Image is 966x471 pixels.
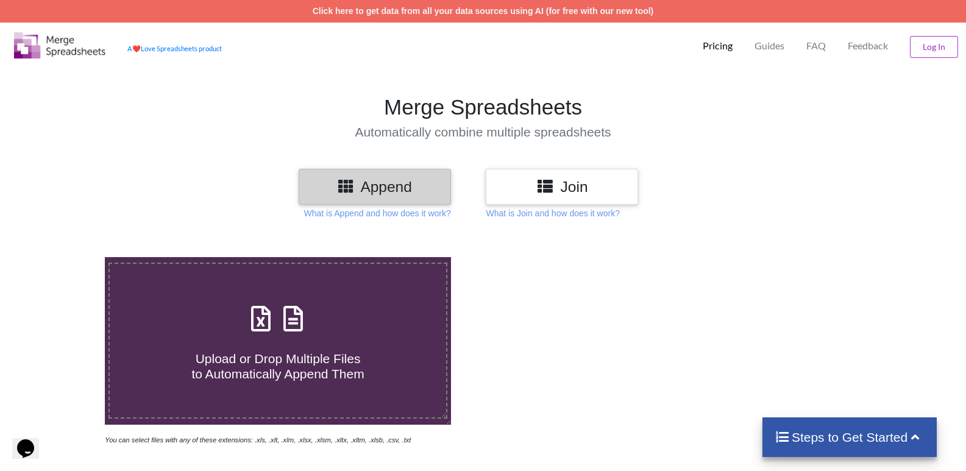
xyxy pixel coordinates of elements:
iframe: chat widget [12,422,51,459]
i: You can select files with any of these extensions: .xls, .xlt, .xlm, .xlsx, .xlsm, .xltx, .xltm, ... [105,436,411,444]
img: Logo.png [14,32,105,58]
p: FAQ [806,40,826,52]
a: AheartLove Spreadsheets product [127,44,222,52]
p: What is Append and how does it work? [304,207,450,219]
span: Feedback [848,41,888,51]
h3: Join [495,178,629,196]
span: heart [132,44,141,52]
span: Upload or Drop Multiple Files to Automatically Append Them [191,352,364,381]
a: Click here to get data from all your data sources using AI (for free with our new tool) [313,6,654,16]
button: Log In [910,36,958,58]
p: Guides [755,40,784,52]
h3: Append [308,178,442,196]
h4: Steps to Get Started [775,430,925,445]
p: What is Join and how does it work? [486,207,619,219]
p: Pricing [703,40,733,52]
